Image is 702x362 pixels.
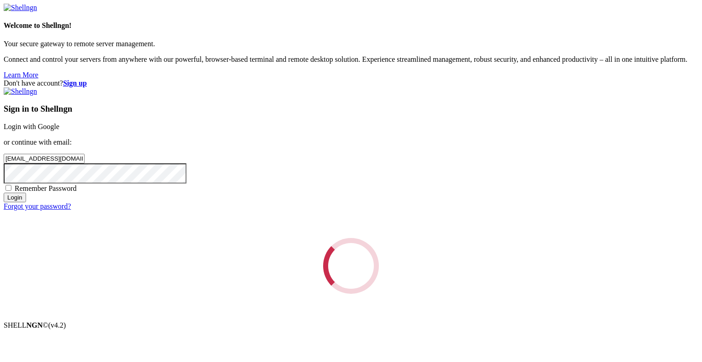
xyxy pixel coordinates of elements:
input: Email address [4,154,85,163]
h4: Welcome to Shellngn! [4,22,698,30]
div: Don't have account? [4,79,698,87]
div: Loading... [323,238,379,294]
span: Remember Password [15,184,77,192]
a: Learn More [4,71,38,79]
span: 4.2.0 [48,321,66,329]
img: Shellngn [4,4,37,12]
a: Sign up [63,79,87,87]
p: Connect and control your servers from anywhere with our powerful, browser-based terminal and remo... [4,55,698,64]
a: Login with Google [4,123,59,130]
h3: Sign in to Shellngn [4,104,698,114]
input: Remember Password [5,185,11,191]
a: Forgot your password? [4,202,71,210]
p: Your secure gateway to remote server management. [4,40,698,48]
img: Shellngn [4,87,37,96]
p: or continue with email: [4,138,698,146]
span: SHELL © [4,321,66,329]
input: Login [4,193,26,202]
b: NGN [27,321,43,329]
